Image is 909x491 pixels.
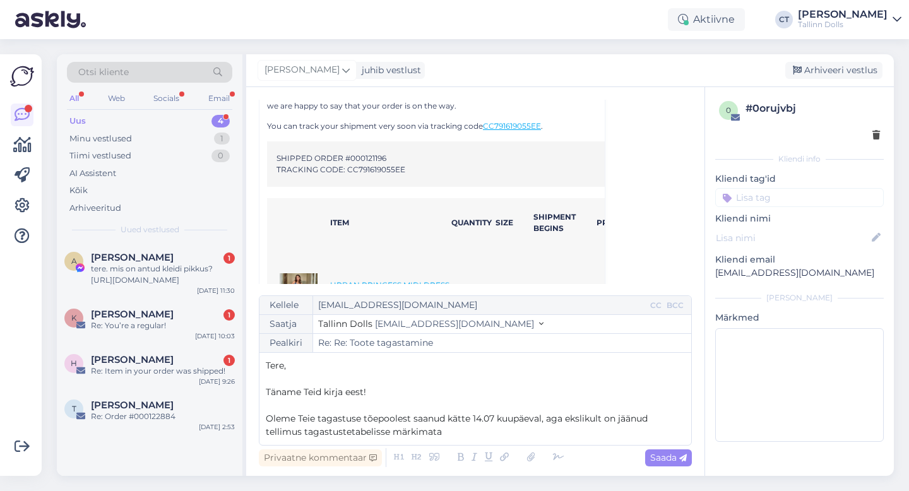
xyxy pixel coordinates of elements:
[69,115,86,127] div: Uus
[69,202,121,215] div: Arhiveeritud
[71,256,77,266] span: A
[715,188,884,207] input: Lisa tag
[313,296,648,314] input: Recepient...
[91,252,174,263] span: Annika Peek
[715,172,884,186] p: Kliendi tag'id
[266,360,286,371] span: Tere,
[597,211,674,234] th: PRICE
[197,286,235,295] div: [DATE] 11:30
[71,358,77,368] span: H
[199,422,235,432] div: [DATE] 2:53
[597,268,674,325] td: €144.50 # shipped
[69,184,88,197] div: Kõik
[746,101,880,116] div: # 0orujvbj
[195,331,235,341] div: [DATE] 10:03
[199,377,235,386] div: [DATE] 9:26
[67,90,81,107] div: All
[318,317,544,331] button: Tallinn Dolls [EMAIL_ADDRESS][DOMAIN_NAME]
[214,133,230,145] div: 1
[121,224,179,235] span: Uued vestlused
[650,452,687,463] span: Saada
[266,413,650,437] span: Oleme Teie tagastuse tõepoolest saanud kätte 14.07 kuupäeval, aga ekslikult on jäänud tellimus ta...
[91,411,235,422] div: Re: Order #000122884
[151,90,182,107] div: Socials
[266,386,366,398] span: Täname Teid kirja eest!
[91,365,235,377] div: Re: Item in your order was shipped!
[496,211,533,234] th: SIZE
[715,311,884,324] p: Märkmed
[798,20,888,30] div: Tallinn Dolls
[69,167,116,180] div: AI Assistent
[276,153,674,175] td: SHIPPED ORDER #000121196 TRACKING CODE: CC791619055EE
[483,121,541,131] a: CC791619055EE
[330,280,449,301] a: URBAN PRINCESS MIDI DRESS BLUE
[91,354,174,365] span: Heidi S
[726,105,731,115] span: 0
[91,309,174,320] span: katrin sagaja
[533,211,597,234] th: SHIPMENT BEGINS
[715,212,884,225] p: Kliendi nimi
[91,320,235,331] div: Re: You’re a regular!
[69,150,131,162] div: Tiimi vestlused
[72,404,76,413] span: T
[785,62,882,79] div: Arhiveeri vestlus
[264,63,340,77] span: [PERSON_NAME]
[10,64,34,88] img: Askly Logo
[259,315,313,333] div: Saatja
[775,11,793,28] div: CT
[716,231,869,245] input: Lisa nimi
[318,318,372,329] span: Tallinn Dolls
[330,211,451,234] th: ITEM
[451,268,496,325] td: 1
[211,115,230,127] div: 4
[71,313,77,322] span: k
[798,9,888,20] div: [PERSON_NAME]
[223,309,235,321] div: 1
[105,90,128,107] div: Web
[543,112,544,141] img: empty.gif
[223,252,235,264] div: 1
[313,334,691,352] input: Write subject here...
[664,300,686,311] div: BCC
[211,150,230,162] div: 0
[496,268,533,325] td: S
[357,64,421,77] div: juhib vestlust
[715,292,884,304] div: [PERSON_NAME]
[451,211,496,234] th: QUANTITY
[78,66,129,79] span: Otsi kliente
[267,188,268,198] img: empty.gif
[715,253,884,266] p: Kliendi email
[206,90,232,107] div: Email
[715,266,884,280] p: [EMAIL_ADDRESS][DOMAIN_NAME]
[91,263,235,286] div: tere. mis on antud kleidi pikkus? [URL][DOMAIN_NAME]
[330,273,331,276] img: empty.gif
[259,334,313,352] div: Pealkiri
[715,153,884,165] div: Kliendi info
[668,8,745,31] div: Aktiivne
[798,9,901,30] a: [PERSON_NAME]Tallinn Dolls
[69,133,132,145] div: Minu vestlused
[259,449,382,466] div: Privaatne kommentaar
[375,318,534,329] span: [EMAIL_ADDRESS][DOMAIN_NAME]
[648,300,664,311] div: CC
[91,399,174,411] span: Triinu Lind
[533,268,597,325] td: [DATE]
[223,355,235,366] div: 1
[259,296,313,314] div: Kellele
[280,273,318,321] img: 78cf4b4254ebb17c3a631fbca7f1.jpeg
